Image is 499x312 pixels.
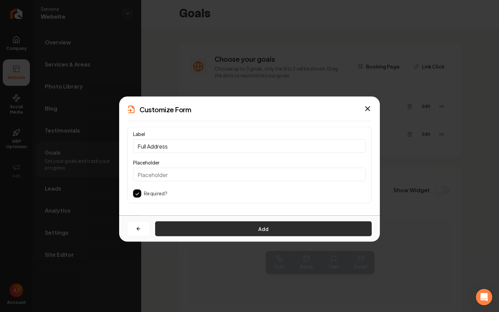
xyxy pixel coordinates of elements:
[140,105,191,114] h2: Customize Form
[133,131,145,137] label: Label
[144,190,167,197] label: Required?
[133,168,366,181] input: Placeholder
[133,159,160,165] label: Placeholder
[133,139,366,153] input: Name
[155,221,372,236] button: Add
